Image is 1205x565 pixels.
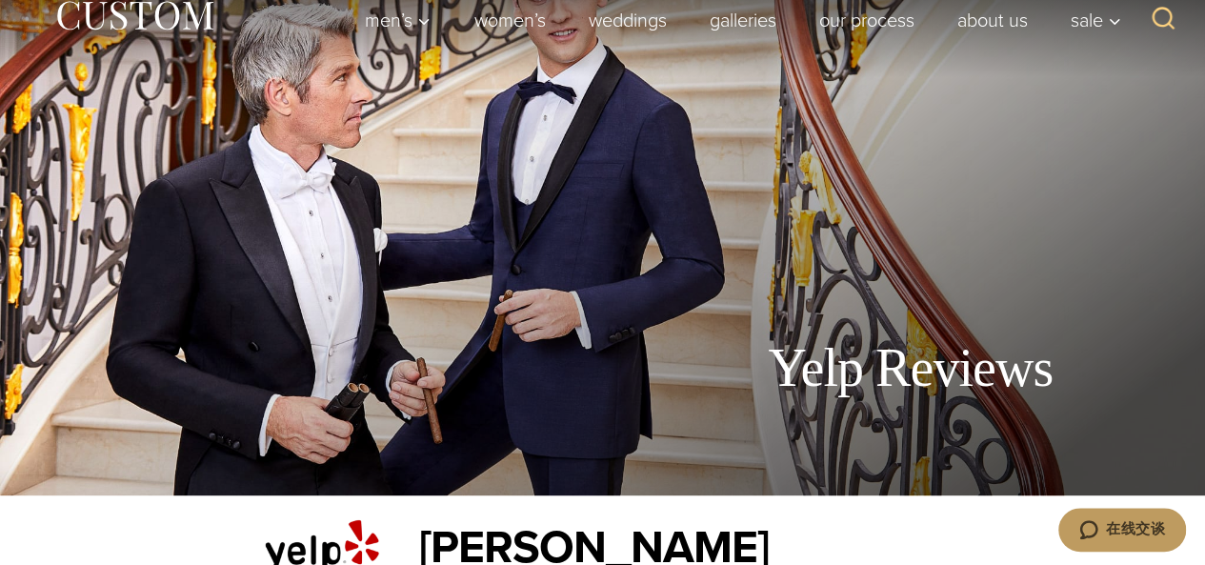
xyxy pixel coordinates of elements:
[688,1,797,39] a: Galleries
[343,1,452,39] button: Men’s sub menu toggle
[567,1,688,39] a: weddings
[1057,508,1186,555] iframe: 打开一个小组件，您可以在其中与我们的一个专员进行在线交谈
[452,1,567,39] a: Women’s
[797,1,935,39] a: Our Process
[1049,1,1132,39] button: Sale sub menu toggle
[343,1,1132,39] nav: Primary Navigation
[768,336,1053,400] h1: Yelp Reviews
[935,1,1049,39] a: About Us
